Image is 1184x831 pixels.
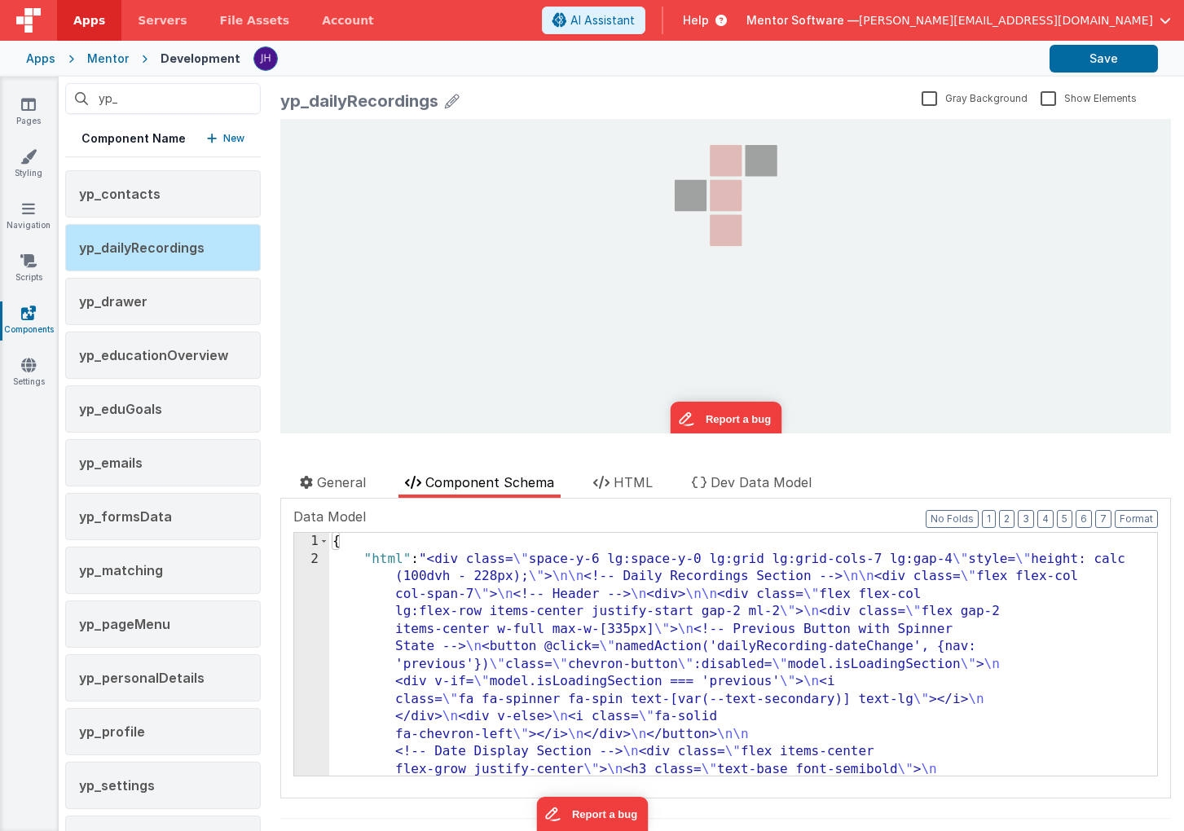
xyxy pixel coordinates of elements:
span: Help [683,12,709,29]
button: AI Assistant [542,7,645,34]
span: yp_drawer [79,293,147,310]
span: yp_dailyRecordings [79,240,205,256]
button: No Folds [926,510,979,528]
button: Format [1115,510,1158,528]
iframe: Marker.io feedback button [536,797,648,831]
span: yp_matching [79,562,163,578]
span: [PERSON_NAME][EMAIL_ADDRESS][DOMAIN_NAME] [859,12,1153,29]
span: yp_profile [79,723,145,740]
img: c2badad8aad3a9dfc60afe8632b41ba8 [254,47,277,70]
span: Data Model [293,507,366,526]
button: Mentor Software — [PERSON_NAME][EMAIL_ADDRESS][DOMAIN_NAME] [746,12,1171,29]
button: 1 [982,510,996,528]
span: yp_emails [79,455,143,471]
h5: Component Name [81,130,186,147]
button: 5 [1057,510,1072,528]
input: Search components [65,83,261,114]
button: New [207,130,244,147]
div: yp_dailyRecordings [280,90,438,112]
button: 2 [999,510,1015,528]
span: yp_contacts [79,186,161,202]
span: yp_personalDetails [79,670,205,686]
p: New [223,130,244,147]
label: Gray Background [922,90,1028,105]
button: 3 [1018,510,1034,528]
iframe: Marker.io feedback button [390,283,501,317]
span: Component Schema [425,474,554,490]
span: AI Assistant [570,12,635,29]
button: Save [1050,45,1158,73]
span: yp_educationOverview [79,347,228,363]
span: Mentor Software — [746,12,859,29]
span: yp_formsData [79,508,172,525]
label: Show Elements [1041,90,1137,105]
div: Mentor [87,51,129,67]
div: Development [161,51,240,67]
span: Dev Data Model [711,474,812,490]
button: 6 [1076,510,1092,528]
span: File Assets [220,12,290,29]
span: yp_pageMenu [79,616,170,632]
span: Apps [73,12,105,29]
button: 4 [1037,510,1054,528]
div: 1 [294,533,329,551]
button: 7 [1095,510,1111,528]
span: Servers [138,12,187,29]
span: yp_eduGoals [79,401,162,417]
span: HTML [614,474,653,490]
span: yp_settings [79,777,155,794]
div: Apps [26,51,55,67]
span: General [317,474,366,490]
